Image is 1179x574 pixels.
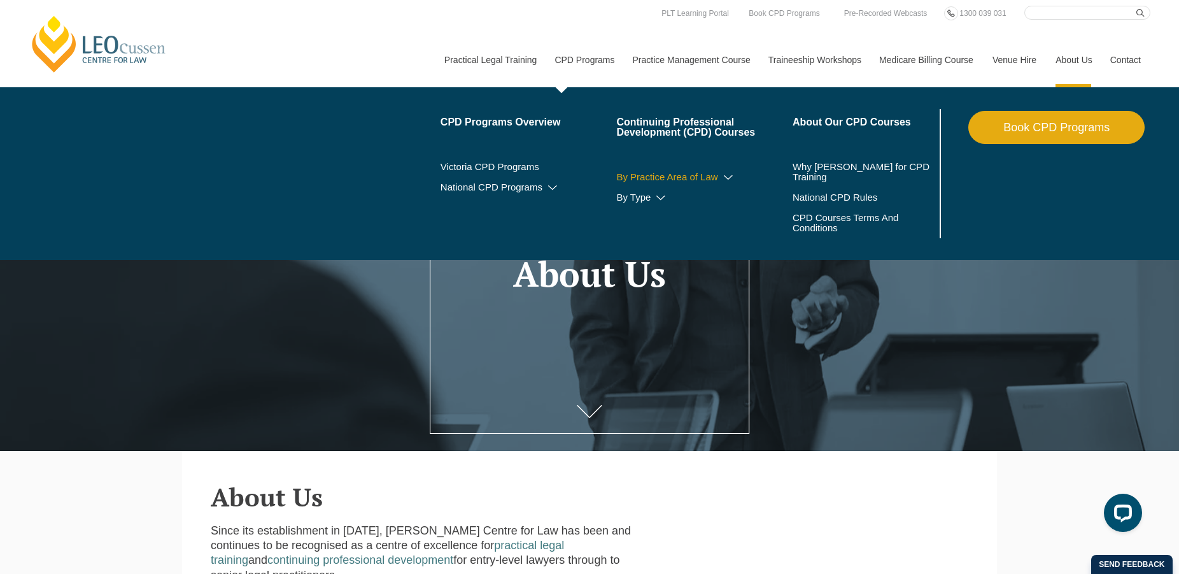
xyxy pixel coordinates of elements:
a: Traineeship Workshops [759,32,870,87]
a: Victoria CPD Programs [441,162,617,172]
a: CPD Programs Overview [441,117,617,127]
a: Pre-Recorded Webcasts [841,6,931,20]
a: About Us [1046,32,1101,87]
a: Practice Management Course [623,32,759,87]
a: Practical Legal Training [435,32,546,87]
a: Continuing Professional Development (CPD) Courses [616,117,793,138]
a: CPD Courses Terms And Conditions [793,213,905,233]
a: Contact [1101,32,1150,87]
a: By Type [616,192,793,203]
a: Book CPD Programs [745,6,822,20]
a: National CPD Rules [793,192,937,203]
a: Venue Hire [983,32,1046,87]
a: PLT Learning Portal [658,6,732,20]
span: 1300 039 031 [959,9,1006,18]
iframe: LiveChat chat widget [1094,489,1147,542]
h1: About Us [448,255,731,294]
a: CPD Programs [545,32,623,87]
a: Medicare Billing Course [870,32,983,87]
a: 1300 039 031 [956,6,1009,20]
a: [PERSON_NAME] Centre for Law [29,14,169,74]
a: By Practice Area of Law [616,172,793,182]
a: National CPD Programs [441,182,617,192]
a: continuing professional development [267,554,453,566]
a: Book CPD Programs [968,111,1145,144]
h2: About Us [211,483,968,511]
a: Why [PERSON_NAME] for CPD Training [793,162,937,182]
a: About Our CPD Courses [793,117,937,127]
